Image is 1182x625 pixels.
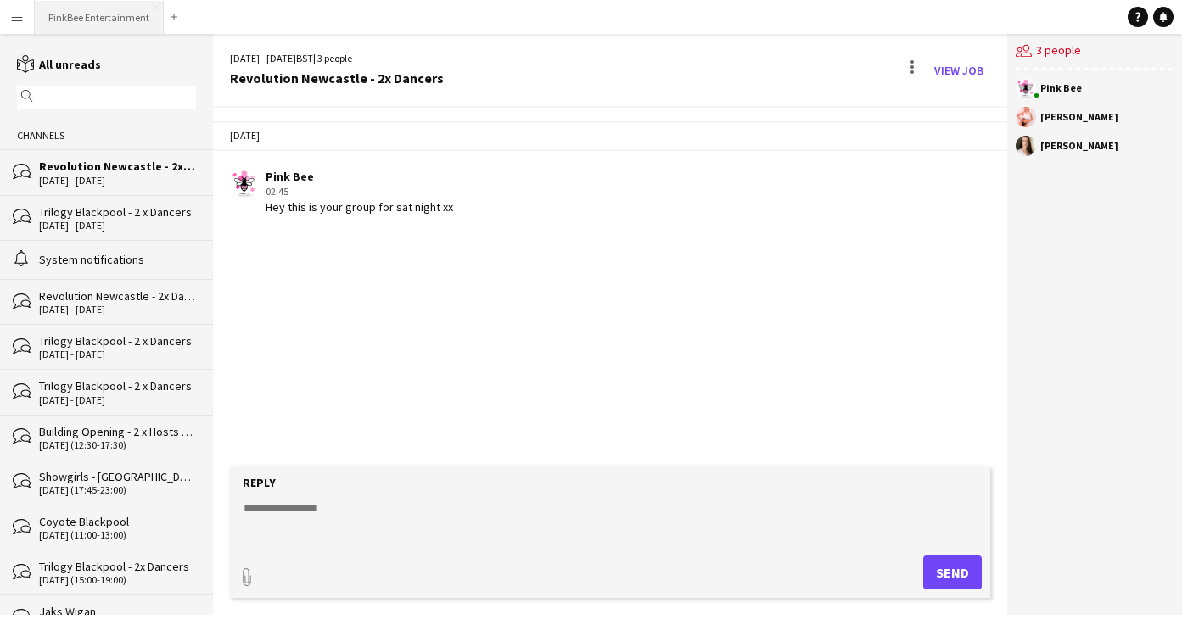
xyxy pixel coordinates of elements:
button: Send [923,555,982,589]
div: Pink Bee [1040,83,1082,93]
div: 02:45 [266,184,453,199]
div: [DATE] - [DATE] [39,304,196,315]
div: Trilogy Blackpool - 2 x Dancers [39,204,196,220]
div: [DATE] - [DATE] | 3 people [230,51,444,66]
div: 3 people [1016,34,1174,70]
a: All unreads [17,57,101,72]
div: [DATE] (15:00-19:00) [39,574,196,586]
span: BST [296,52,313,64]
div: [DATE] - [DATE] [39,175,196,187]
div: Showgirls - [GEOGRAPHIC_DATA] [39,469,196,484]
div: Revolution Newcastle - 2x Dancers [39,159,196,174]
div: [DATE] (12:30-17:30) [39,439,196,451]
div: Revolution Newcastle - 2x Dancers [230,70,444,86]
div: [DATE] (11:00-13:00) [39,529,196,541]
div: Coyote Blackpool [39,514,196,529]
div: Hey this is your group for sat night xx [266,199,453,215]
div: [DATE] - [DATE] [39,349,196,360]
div: [DATE] [213,121,1008,150]
div: [DATE] (17:45-23:00) [39,484,196,496]
div: Trilogy Blackpool - 2 x Dancers [39,378,196,393]
div: Building Opening - 2 x Hosts [GEOGRAPHIC_DATA] [39,424,196,439]
div: [PERSON_NAME] [1040,141,1118,151]
div: System notifications [39,252,196,267]
div: [DATE] - [DATE] [39,220,196,232]
button: PinkBee Entertainment [35,1,164,34]
div: Revolution Newcastle - 2x Dancers [39,288,196,304]
label: Reply [243,475,276,490]
div: [DATE] - [DATE] [39,394,196,406]
div: [PERSON_NAME] [1040,112,1118,122]
a: View Job [927,57,990,84]
div: Trilogy Blackpool - 2x Dancers [39,559,196,574]
div: Jaks Wigan [39,604,196,619]
div: Trilogy Blackpool - 2 x Dancers [39,333,196,349]
div: Pink Bee [266,169,453,184]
